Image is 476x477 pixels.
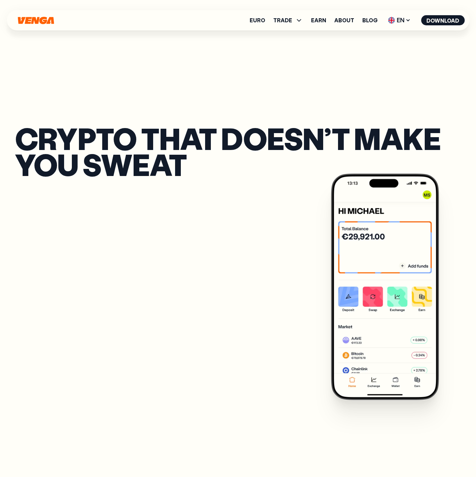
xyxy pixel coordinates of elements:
a: About [334,18,354,23]
span: TRADE [273,18,292,23]
img: flag-uk [388,17,395,24]
button: Download [421,15,465,25]
span: TRADE [273,16,303,24]
img: Venga app main [331,174,439,400]
svg: Home [17,17,55,24]
a: Blog [362,18,377,23]
p: Crypto that doesn’t make you sweat [15,125,461,177]
a: Euro [250,18,265,23]
span: EN [386,15,413,26]
a: Earn [311,18,326,23]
